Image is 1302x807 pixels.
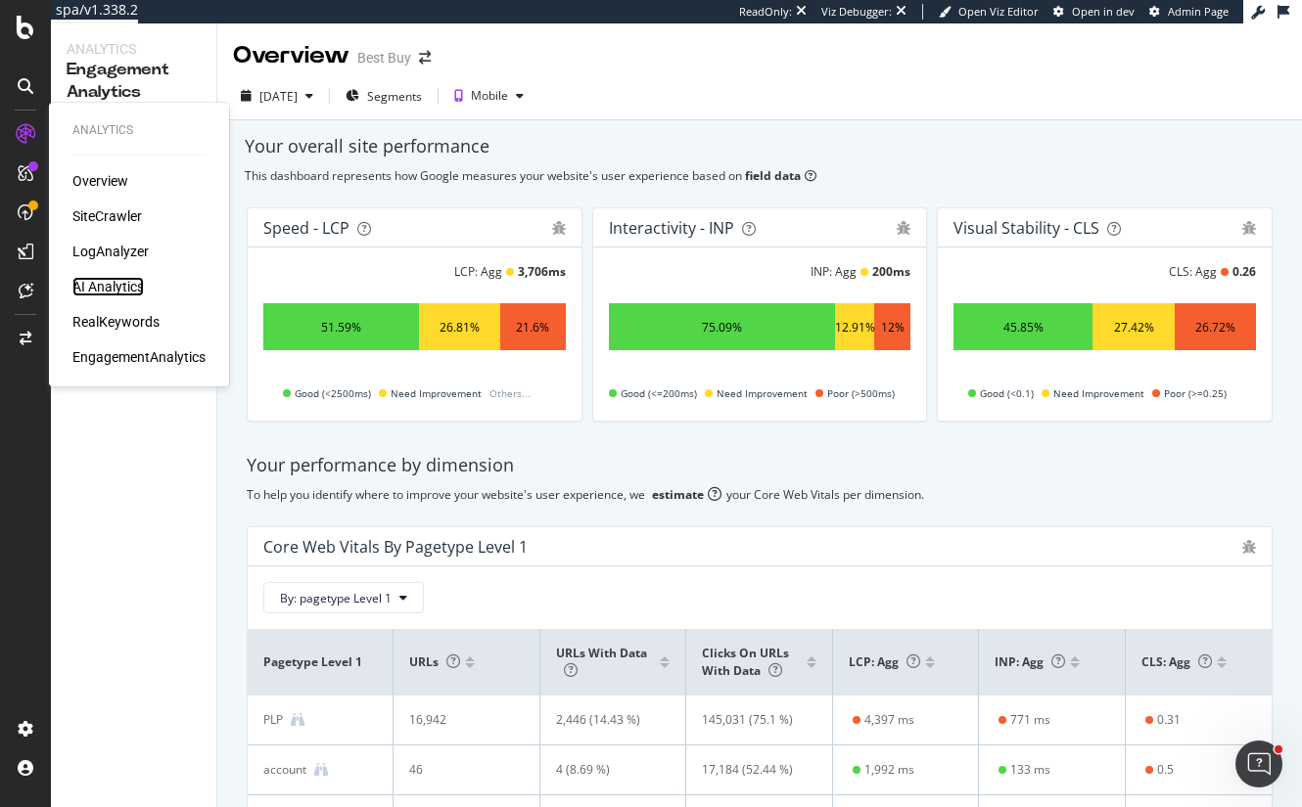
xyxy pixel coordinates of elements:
[72,242,149,261] a: LogAnalyzer
[897,221,910,235] div: bug
[953,218,1099,238] div: Visual Stability - CLS
[1157,761,1174,779] div: 0.5
[72,206,142,226] a: SiteCrawler
[263,582,424,613] button: By: pagetype Level 1
[247,453,1273,478] div: Your performance by dimension
[247,486,1273,503] div: To help you identify where to improve your website's user experience, we your Core Web Vitals per...
[835,319,875,336] div: 12.91%
[1242,540,1256,554] div: bug
[486,381,535,405] span: Others...
[1072,4,1135,19] span: Open in dev
[702,761,805,779] div: 17,184 (52.44 %)
[67,39,201,59] div: Analytics
[1003,319,1044,336] div: 45.85%
[245,167,1275,184] div: This dashboard represents how Google measures your website's user experience based on
[872,263,910,280] div: 200 ms
[72,277,144,296] a: AI Analytics
[409,711,512,729] div: 16,942
[72,347,206,367] a: EngagementAnalytics
[454,263,502,280] div: LCP: Agg
[1149,4,1229,20] a: Admin Page
[1168,4,1229,19] span: Admin Page
[357,48,411,67] div: Best Buy
[72,312,160,332] a: RealKeywords
[621,381,697,405] span: Good (<=200ms)
[702,645,789,679] span: Clicks on URLs with data
[419,51,431,65] div: arrow-right-arrow-left
[702,711,805,729] div: 145,031 (75.1 %)
[1157,711,1181,729] div: 0.31
[471,90,508,102] div: Mobile
[295,381,371,405] span: Good (<2500ms)
[552,221,566,235] div: bug
[446,80,532,112] button: Mobile
[1010,761,1050,779] div: 133 ms
[263,653,372,671] span: pagetype Level 1
[516,319,549,336] div: 21.6%
[1169,263,1217,280] div: CLS: Agg
[72,122,206,139] div: Analytics
[556,711,659,729] div: 2,446 (14.43 %)
[556,761,659,779] div: 4 (8.69 %)
[1232,263,1256,280] div: 0.26
[739,4,792,20] div: ReadOnly:
[864,711,914,729] div: 4,397 ms
[233,39,349,72] div: Overview
[609,218,734,238] div: Interactivity - INP
[717,381,808,405] span: Need Improvement
[338,80,430,112] button: Segments
[849,653,920,670] span: LCP: Agg
[518,263,566,280] div: 3,706 ms
[939,4,1039,20] a: Open Viz Editor
[1053,4,1135,20] a: Open in dev
[245,134,1275,159] div: Your overall site performance
[556,645,647,679] span: URLs with data
[263,761,306,779] div: account
[881,319,905,336] div: 12%
[980,381,1034,405] span: Good (<0.1)
[958,4,1039,19] span: Open Viz Editor
[827,381,895,405] span: Poor (>500ms)
[72,171,128,191] a: Overview
[1010,711,1050,729] div: 771 ms
[1053,381,1144,405] span: Need Improvement
[263,537,528,557] div: Core Web Vitals By pagetype Level 1
[367,88,422,105] span: Segments
[745,167,801,184] b: field data
[263,218,349,238] div: Speed - LCP
[263,711,283,729] div: PLP
[702,319,742,336] div: 75.09%
[995,653,1065,670] span: INP: Agg
[1235,740,1282,787] iframe: Intercom live chat
[67,59,201,104] div: Engagement Analytics
[409,761,512,779] div: 46
[321,319,361,336] div: 51.59%
[409,653,460,670] span: URLs
[233,80,321,112] button: [DATE]
[1114,319,1154,336] div: 27.42%
[391,381,482,405] span: Need Improvement
[652,486,704,503] div: estimate
[1164,381,1227,405] span: Poor (>=0.25)
[259,88,298,105] div: [DATE]
[1242,221,1256,235] div: bug
[821,4,892,20] div: Viz Debugger:
[864,761,914,779] div: 1,992 ms
[1195,319,1235,336] div: 26.72%
[440,319,480,336] div: 26.81%
[280,590,392,606] span: By: pagetype Level 1
[811,263,857,280] div: INP: Agg
[1141,653,1212,670] span: CLS: Agg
